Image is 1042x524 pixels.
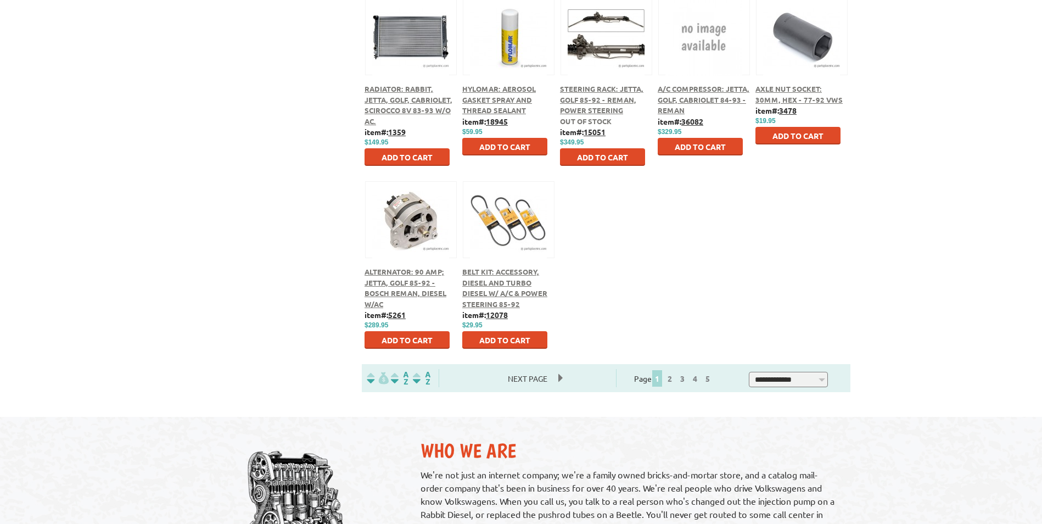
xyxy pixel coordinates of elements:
[755,117,776,125] span: $19.95
[779,105,797,115] u: 3478
[462,321,483,329] span: $29.95
[462,267,547,309] a: Belt Kit: Accessory, Diesel and Turbo Diesel w/ A/C & Power Steering 85-92
[389,372,411,384] img: Sort by Headline
[365,321,388,329] span: $289.95
[584,127,606,137] u: 15051
[486,310,508,320] u: 12078
[658,116,703,126] b: item#:
[755,105,797,115] b: item#:
[675,142,726,152] span: Add to Cart
[462,331,547,349] button: Add to Cart
[665,374,675,383] a: 2
[560,138,584,146] span: $349.95
[755,127,841,144] button: Add to Cart
[560,116,612,126] span: Out of stock
[703,374,713,383] a: 5
[681,116,703,126] u: 36082
[560,127,606,137] b: item#:
[616,369,731,387] div: Page
[560,148,645,166] button: Add to Cart
[677,374,687,383] a: 3
[462,128,483,136] span: $59.95
[462,84,536,115] a: Hylomar: Aerosol Gasket Spray and Thread Sealant
[365,127,406,137] b: item#:
[462,310,508,320] b: item#:
[486,116,508,126] u: 18945
[365,267,446,309] a: Alternator: 90 Amp; Jetta, Golf 85-92 - Bosch Reman, Diesel w/AC
[367,372,389,384] img: filterpricelow.svg
[365,138,388,146] span: $149.95
[658,138,743,155] button: Add to Cart
[497,374,558,383] a: Next Page
[388,127,406,137] u: 1359
[658,128,681,136] span: $329.95
[479,142,530,152] span: Add to Cart
[497,370,558,387] span: Next Page
[462,116,508,126] b: item#:
[755,84,843,104] a: Axle Nut Socket: 30mm, Hex - 77-92 VWs
[388,310,406,320] u: 5261
[560,84,643,115] a: Steering Rack: Jetta, Golf 85-92 - Reman, Power Steering
[365,310,406,320] b: item#:
[411,372,433,384] img: Sort by Sales Rank
[365,331,450,349] button: Add to Cart
[421,439,839,462] h2: Who We Are
[365,148,450,166] button: Add to Cart
[365,84,452,126] a: Radiator: Rabbit, Jetta, Golf, Cabriolet, Scirocco 8V 83-93 w/o AC.
[652,370,662,387] span: 1
[479,335,530,345] span: Add to Cart
[462,138,547,155] button: Add to Cart
[690,374,700,383] a: 4
[382,152,433,162] span: Add to Cart
[577,152,628,162] span: Add to Cart
[382,335,433,345] span: Add to Cart
[658,84,749,115] a: A/C Compressor: Jetta, Golf, Cabriolet 84-93 - Reman
[772,131,823,141] span: Add to Cart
